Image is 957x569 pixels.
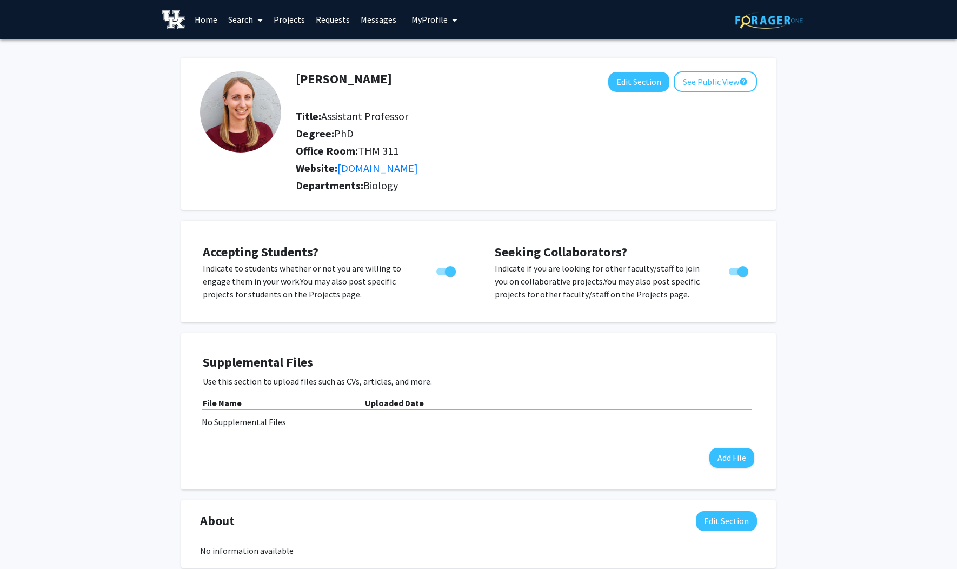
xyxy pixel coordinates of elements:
[296,110,740,123] h2: Title:
[203,355,754,370] h4: Supplemental Files
[8,520,46,561] iframe: Chat
[411,14,448,25] span: My Profile
[223,1,268,38] a: Search
[296,71,392,87] h1: [PERSON_NAME]
[162,10,185,29] img: University of Kentucky Logo
[202,415,755,428] div: No Supplemental Files
[321,109,408,123] span: Assistant Professor
[203,262,416,301] p: Indicate to students whether or not you are willing to engage them in your work. You may also pos...
[268,1,310,38] a: Projects
[296,127,740,140] h2: Degree:
[739,75,748,88] mat-icon: help
[674,71,757,92] button: See Public View
[495,243,627,260] span: Seeking Collaborators?
[725,262,754,278] div: Toggle
[735,12,803,29] img: ForagerOne Logo
[365,398,424,408] b: Uploaded Date
[358,144,398,157] span: THM 311
[608,72,669,92] button: Edit Section
[709,448,754,468] button: Add File
[296,162,740,175] h2: Website:
[363,178,398,192] span: Biology
[495,262,708,301] p: Indicate if you are looking for other faculty/staff to join you on collaborative projects. You ma...
[203,398,242,408] b: File Name
[203,243,318,260] span: Accepting Students?
[337,161,418,175] a: Opens in a new tab
[310,1,355,38] a: Requests
[200,71,281,153] img: Profile Picture
[203,375,754,388] p: Use this section to upload files such as CVs, articles, and more.
[432,262,462,278] div: Toggle
[200,544,757,557] div: No information available
[288,179,765,192] h2: Departments:
[189,1,223,38] a: Home
[355,1,402,38] a: Messages
[334,127,354,140] span: PhD
[696,511,757,531] button: Edit About
[296,144,740,157] h2: Office Room:
[200,511,235,531] span: About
